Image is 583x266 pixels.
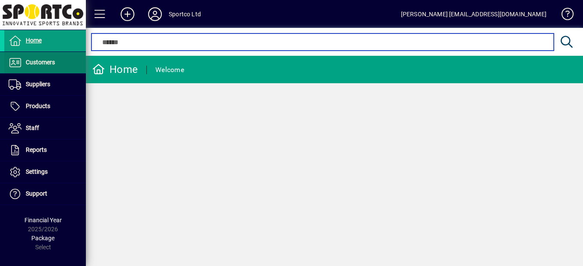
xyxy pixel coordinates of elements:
div: Welcome [155,63,184,77]
span: Package [31,235,55,242]
div: Home [92,63,138,76]
span: Financial Year [24,217,62,224]
span: Products [26,103,50,109]
a: Settings [4,161,86,183]
span: Suppliers [26,81,50,88]
a: Products [4,96,86,117]
button: Add [114,6,141,22]
span: Settings [26,168,48,175]
span: Reports [26,146,47,153]
button: Profile [141,6,169,22]
div: [PERSON_NAME] [EMAIL_ADDRESS][DOMAIN_NAME] [401,7,547,21]
a: Support [4,183,86,205]
a: Staff [4,118,86,139]
span: Support [26,190,47,197]
span: Home [26,37,42,44]
a: Suppliers [4,74,86,95]
a: Customers [4,52,86,73]
span: Staff [26,124,39,131]
a: Reports [4,139,86,161]
div: Sportco Ltd [169,7,201,21]
a: Knowledge Base [555,2,572,30]
span: Customers [26,59,55,66]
